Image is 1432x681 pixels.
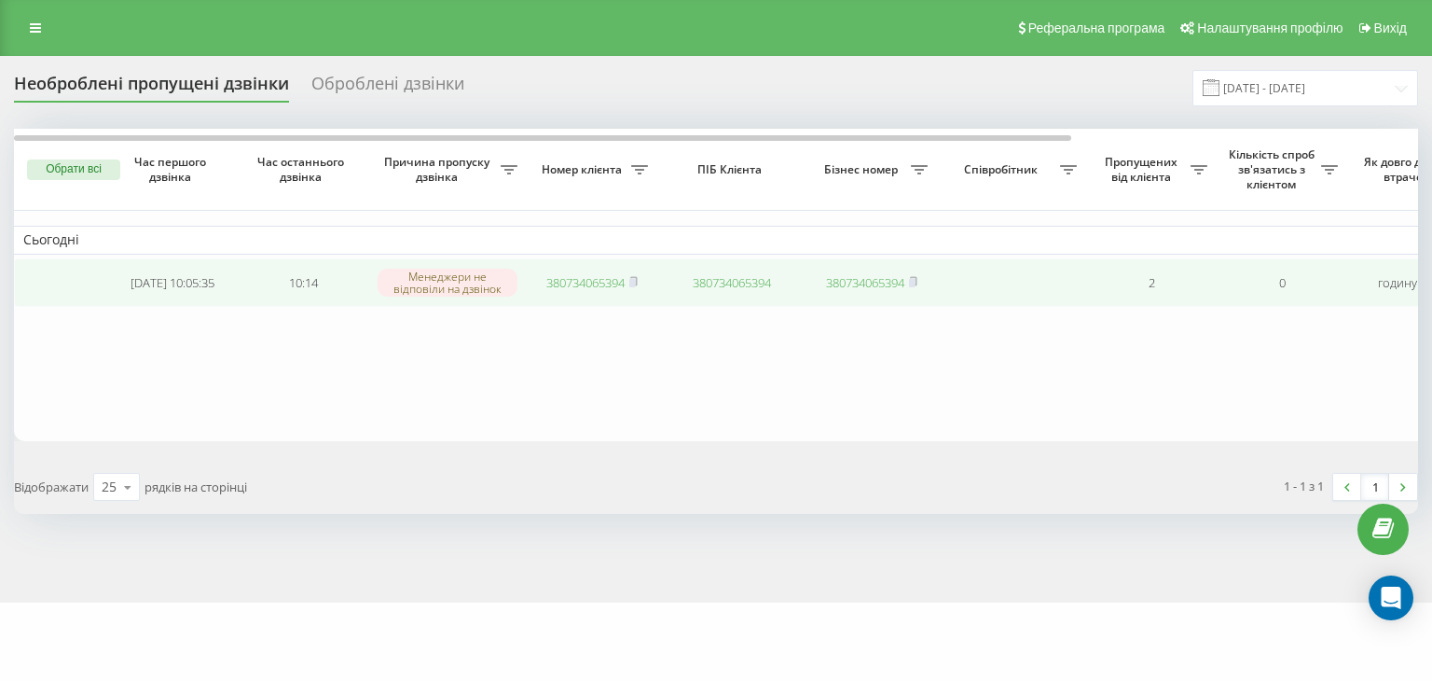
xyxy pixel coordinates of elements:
[1226,147,1321,191] span: Кількість спроб зв'язатись з клієнтом
[378,269,517,297] div: Менеджери не відповіли на дзвінок
[1217,258,1347,308] td: 0
[253,155,353,184] span: Час останнього дзвінка
[1374,21,1407,35] span: Вихід
[1028,21,1165,35] span: Реферальна програма
[536,162,631,177] span: Номер клієнта
[311,74,464,103] div: Оброблені дзвінки
[946,162,1060,177] span: Співробітник
[107,258,238,308] td: [DATE] 10:05:35
[1284,477,1324,495] div: 1 - 1 з 1
[238,258,368,308] td: 10:14
[14,479,89,495] span: Відображати
[816,162,911,177] span: Бізнес номер
[14,74,289,103] div: Необроблені пропущені дзвінки
[27,160,120,180] button: Обрати всі
[1197,21,1342,35] span: Налаштування профілю
[673,162,791,177] span: ПІБ Клієнта
[1095,155,1191,184] span: Пропущених від клієнта
[1361,474,1389,500] a: 1
[122,155,223,184] span: Час першого дзвінка
[1369,576,1413,620] div: Open Intercom Messenger
[1086,258,1217,308] td: 2
[378,155,501,184] span: Причина пропуску дзвінка
[102,478,117,496] div: 25
[826,274,904,291] a: 380734065394
[145,479,247,495] span: рядків на сторінці
[546,274,625,291] a: 380734065394
[693,274,771,291] a: 380734065394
